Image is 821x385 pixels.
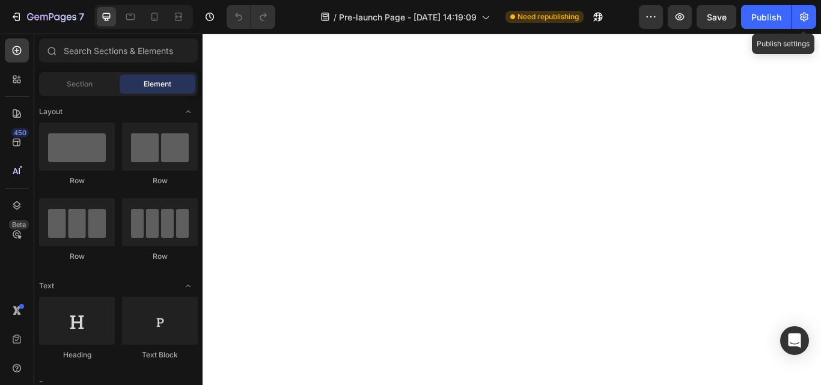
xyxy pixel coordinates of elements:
[339,11,477,23] span: Pre-launch Page - [DATE] 14:19:09
[227,5,275,29] div: Undo/Redo
[39,38,198,62] input: Search Sections & Elements
[697,5,736,29] button: Save
[79,10,84,24] p: 7
[5,5,90,29] button: 7
[67,79,93,89] span: Section
[122,251,198,262] div: Row
[334,11,337,23] span: /
[11,128,29,138] div: 450
[39,175,115,186] div: Row
[780,326,809,355] div: Open Intercom Messenger
[179,276,198,296] span: Toggle open
[741,5,792,29] button: Publish
[9,220,29,229] div: Beta
[707,12,727,22] span: Save
[517,11,579,22] span: Need republishing
[39,106,63,117] span: Layout
[122,350,198,360] div: Text Block
[751,11,781,23] div: Publish
[39,280,54,291] span: Text
[203,34,821,385] iframe: Design area
[39,350,115,360] div: Heading
[39,251,115,262] div: Row
[122,175,198,186] div: Row
[179,102,198,121] span: Toggle open
[144,79,171,89] span: Element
